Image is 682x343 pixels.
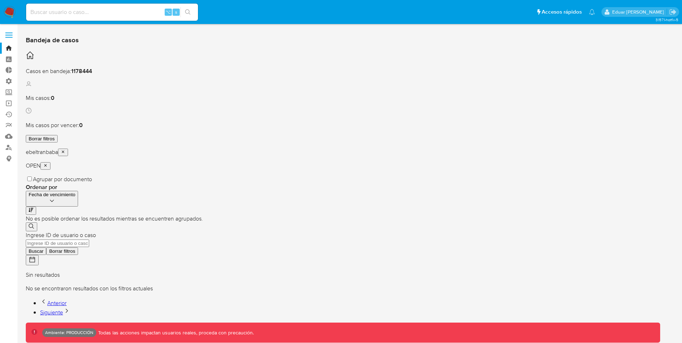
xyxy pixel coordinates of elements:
[542,8,582,16] span: Accesos rápidos
[589,9,595,15] a: Notificaciones
[96,329,254,336] p: Todas las acciones impactan usuarios reales, proceda con precaución.
[175,9,177,15] span: s
[26,8,198,17] input: Buscar usuario o caso...
[165,9,171,15] span: ⌥
[45,331,93,334] p: Ambiente: PRODUCCIÓN
[612,9,667,15] p: eduar.beltranbabativa@mercadolibre.com.co
[669,8,677,16] a: Salir
[180,7,195,17] button: search-icon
